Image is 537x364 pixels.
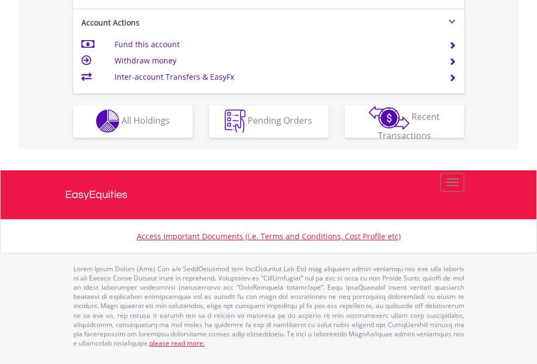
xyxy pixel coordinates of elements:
[369,106,409,130] img: transactions-zar-wht.png
[122,114,170,126] span: All Holdings
[225,110,245,133] img: pending_instructions-wht.png
[149,339,205,348] a: please read more:
[345,105,464,138] button: Recent Transactions
[115,36,435,53] td: Fund this account
[115,69,435,85] td: Inter-account Transfers & EasyFx
[73,264,464,348] p: Lorem Ipsum Dolors (Ame) Con a/e SeddOeiusmod tem InciDiduntut Lab Etd mag aliquaen admin veniamq...
[73,17,269,28] div: Account Actions
[137,231,401,241] a: Access Important Documents (i.e. Terms and Conditions, Cost Profile etc)
[96,110,119,133] img: holdings-wht.png
[209,105,328,138] button: Pending Orders
[378,111,440,142] span: Recent Transactions
[248,114,312,126] span: Pending Orders
[115,53,435,69] td: Withdraw money
[65,170,472,219] a: EasyEquities
[73,105,193,138] button: All Holdings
